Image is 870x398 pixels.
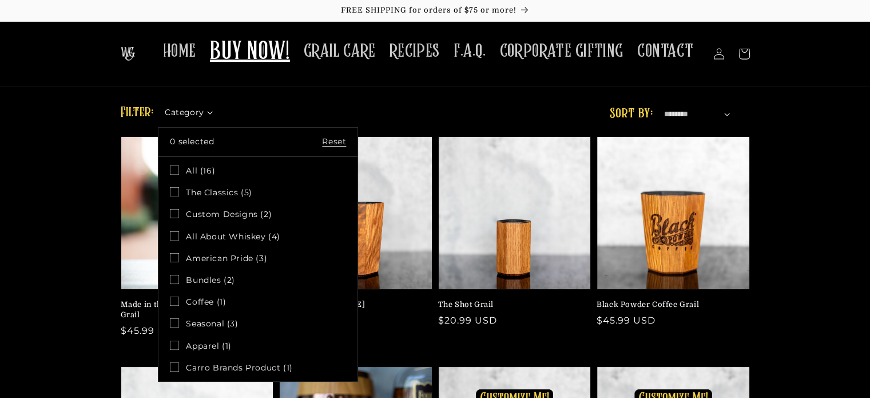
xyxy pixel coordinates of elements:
a: GRAIL CARE [297,33,383,69]
span: RECIPES [390,40,440,62]
label: All (16) [170,160,346,182]
span: CORPORATE GIFTING [500,40,623,62]
summary: Category [165,104,220,116]
span: F.A.Q. [454,40,486,62]
label: Coffee (1) [170,291,346,313]
p: FREE SHIPPING for orders of $75 or more! [11,6,859,15]
label: Carro Brands Product (1) [170,357,346,379]
label: The Classics (5) [170,182,346,203]
img: The Whiskey Grail [121,47,135,61]
label: American Pride (3) [170,247,346,269]
label: Custom Designs (2) [170,203,346,225]
label: All About Whiskey (4) [170,226,346,247]
label: Bundles (2) [170,269,346,291]
a: CONTACT [630,33,700,69]
a: RECIPES [383,33,447,69]
label: Apparel (1) [170,335,346,357]
span: 0 selected [170,136,214,148]
a: F.A.Q. [447,33,493,69]
a: CORPORATE GIFTING [493,33,630,69]
span: BUY NOW! [210,37,290,68]
label: Seasonal (3) [170,313,346,334]
a: Reset [322,136,346,148]
a: BUY NOW! [203,30,297,75]
span: HOME [163,40,196,62]
span: CONTACT [637,40,693,62]
span: GRAIL CARE [304,40,376,62]
a: HOME [156,33,203,69]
